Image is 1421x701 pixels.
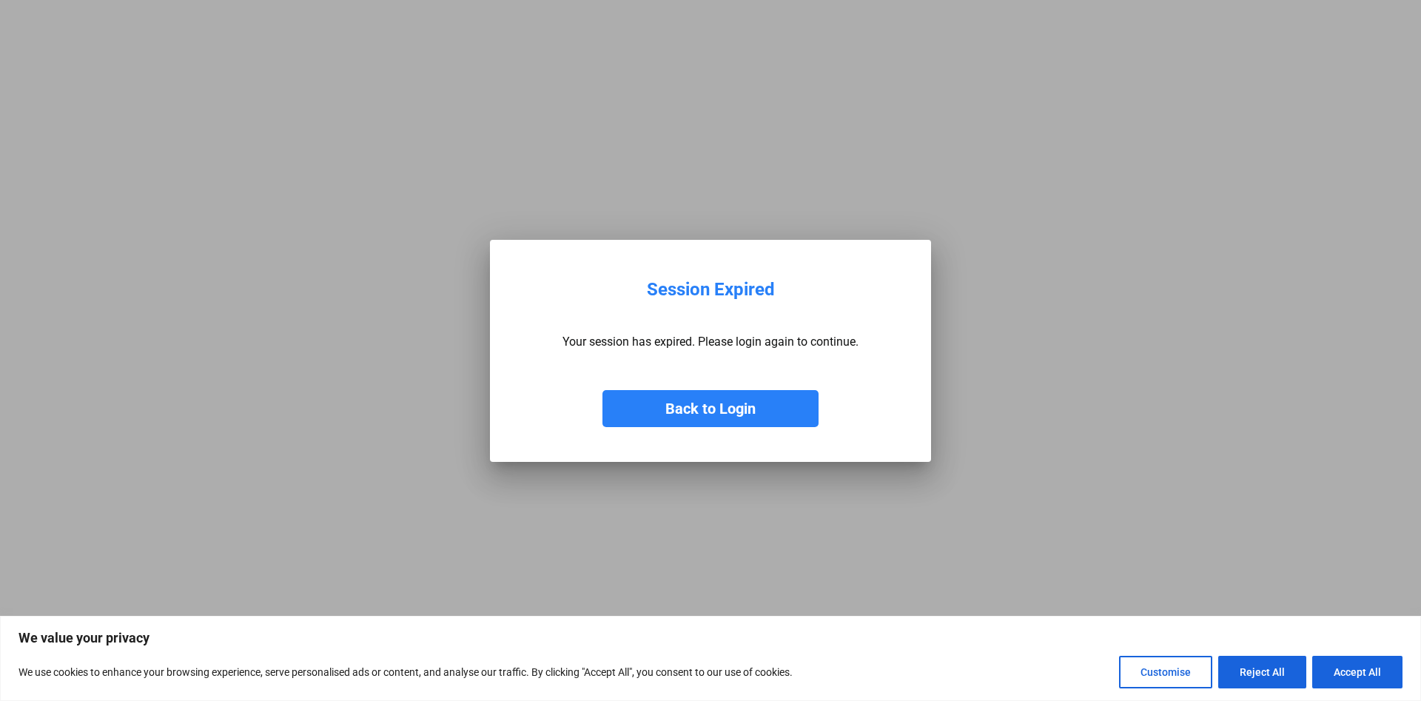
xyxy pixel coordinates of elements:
p: We use cookies to enhance your browsing experience, serve personalised ads or content, and analys... [19,663,793,681]
button: Accept All [1312,656,1402,688]
button: Reject All [1218,656,1306,688]
button: Back to Login [602,390,819,427]
p: Your session has expired. Please login again to continue. [562,335,859,349]
div: Session Expired [647,279,775,301]
button: Customise [1119,656,1212,688]
p: We value your privacy [19,629,1402,647]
